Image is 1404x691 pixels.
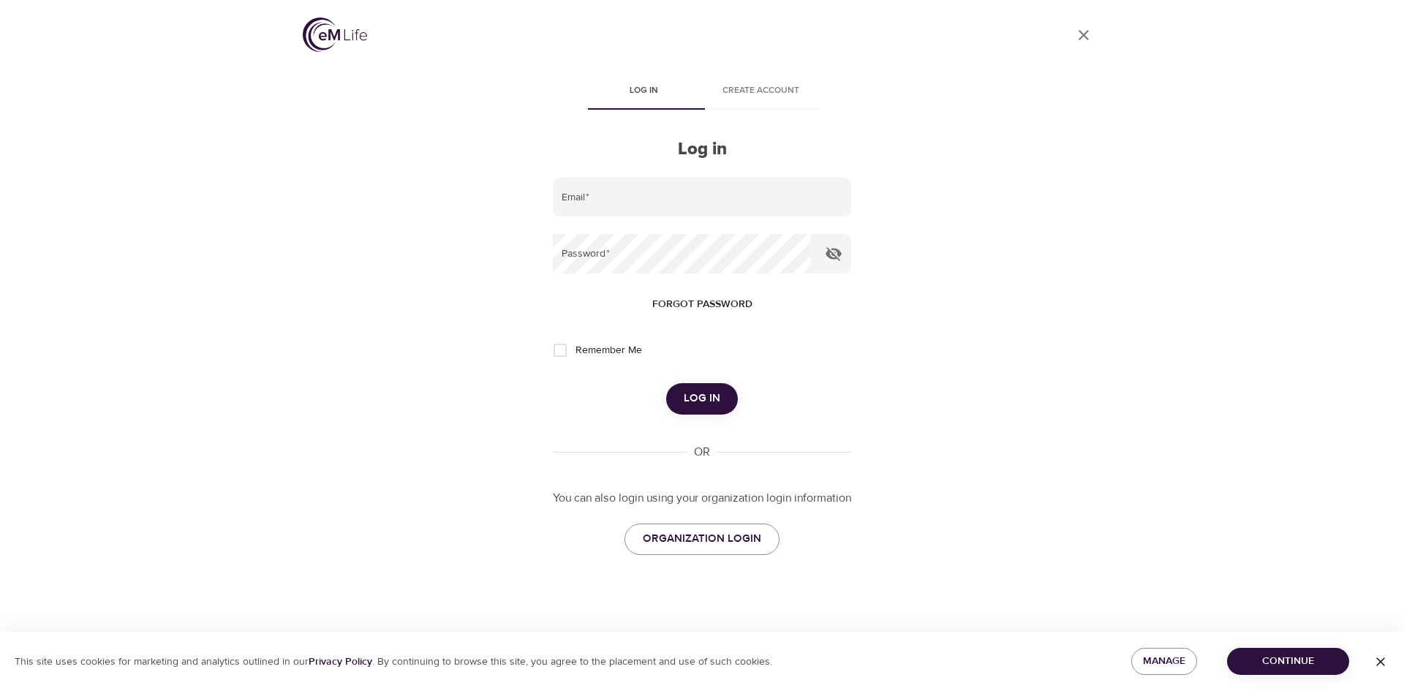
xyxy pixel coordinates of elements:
img: logo [303,18,367,52]
button: Manage [1131,648,1197,675]
p: You can also login using your organization login information [553,490,851,507]
span: Create account [711,83,810,99]
a: ORGANIZATION LOGIN [624,524,780,554]
span: Remember Me [575,343,642,358]
a: Privacy Policy [309,655,372,668]
button: Forgot password [646,291,758,318]
button: Log in [666,383,738,414]
div: OR [688,444,716,461]
span: ORGANIZATION LOGIN [643,529,761,548]
span: Manage [1143,652,1185,671]
div: disabled tabs example [553,75,851,110]
span: Continue [1239,652,1337,671]
a: close [1066,18,1101,53]
button: Continue [1227,648,1349,675]
span: Log in [684,389,720,408]
span: Forgot password [652,295,752,314]
span: Log in [594,83,693,99]
h2: Log in [553,139,851,160]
